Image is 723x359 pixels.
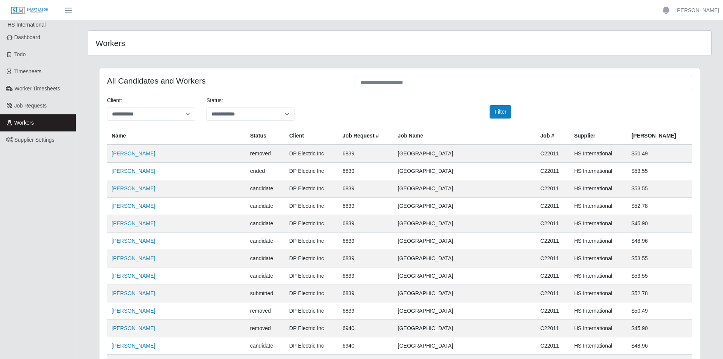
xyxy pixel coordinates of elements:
[338,163,394,180] td: 6839
[246,320,285,337] td: removed
[570,180,627,198] td: HS International
[14,34,41,40] span: Dashboard
[14,68,42,74] span: Timesheets
[246,180,285,198] td: candidate
[338,285,394,302] td: 6839
[627,302,692,320] td: $50.49
[676,6,719,14] a: [PERSON_NAME]
[627,180,692,198] td: $53.55
[338,267,394,285] td: 6839
[536,215,570,232] td: C22011
[627,320,692,337] td: $45.90
[570,232,627,250] td: HS International
[14,103,47,109] span: Job Requests
[393,145,536,163] td: [GEOGRAPHIC_DATA]
[112,325,155,331] a: [PERSON_NAME]
[14,137,55,143] span: Supplier Settings
[285,198,338,215] td: DP Electric Inc
[285,232,338,250] td: DP Electric Inc
[107,96,122,104] label: Client:
[112,185,155,191] a: [PERSON_NAME]
[107,127,246,145] th: Name
[393,320,536,337] td: [GEOGRAPHIC_DATA]
[285,250,338,267] td: DP Electric Inc
[112,308,155,314] a: [PERSON_NAME]
[536,232,570,250] td: C22011
[246,285,285,302] td: submitted
[338,320,394,337] td: 6940
[107,76,344,85] h4: All Candidates and Workers
[338,180,394,198] td: 6839
[285,180,338,198] td: DP Electric Inc
[536,163,570,180] td: C22011
[393,180,536,198] td: [GEOGRAPHIC_DATA]
[627,198,692,215] td: $52.78
[246,198,285,215] td: candidate
[338,250,394,267] td: 6839
[570,267,627,285] td: HS International
[627,232,692,250] td: $48.96
[536,302,570,320] td: C22011
[627,145,692,163] td: $50.49
[536,285,570,302] td: C22011
[338,302,394,320] td: 6839
[14,120,34,126] span: Workers
[285,320,338,337] td: DP Electric Inc
[112,220,155,226] a: [PERSON_NAME]
[570,163,627,180] td: HS International
[338,337,394,355] td: 6940
[285,127,338,145] th: Client
[570,198,627,215] td: HS International
[14,51,26,57] span: Todo
[536,320,570,337] td: C22011
[338,198,394,215] td: 6839
[246,267,285,285] td: candidate
[627,215,692,232] td: $45.90
[96,38,342,48] h4: Workers
[570,250,627,267] td: HS International
[570,285,627,302] td: HS International
[285,215,338,232] td: DP Electric Inc
[627,267,692,285] td: $53.55
[570,215,627,232] td: HS International
[627,250,692,267] td: $53.55
[338,127,394,145] th: Job Request #
[285,302,338,320] td: DP Electric Inc
[393,267,536,285] td: [GEOGRAPHIC_DATA]
[393,232,536,250] td: [GEOGRAPHIC_DATA]
[338,215,394,232] td: 6839
[536,145,570,163] td: C22011
[285,285,338,302] td: DP Electric Inc
[246,337,285,355] td: candidate
[393,198,536,215] td: [GEOGRAPHIC_DATA]
[570,302,627,320] td: HS International
[627,127,692,145] th: [PERSON_NAME]
[536,127,570,145] th: Job #
[570,127,627,145] th: Supplier
[393,215,536,232] td: [GEOGRAPHIC_DATA]
[112,203,155,209] a: [PERSON_NAME]
[393,163,536,180] td: [GEOGRAPHIC_DATA]
[246,163,285,180] td: ended
[570,337,627,355] td: HS International
[112,150,155,157] a: [PERSON_NAME]
[627,163,692,180] td: $53.55
[536,180,570,198] td: C22011
[536,198,570,215] td: C22011
[8,22,46,28] span: HS International
[536,337,570,355] td: C22011
[112,238,155,244] a: [PERSON_NAME]
[246,145,285,163] td: removed
[112,255,155,261] a: [PERSON_NAME]
[112,168,155,174] a: [PERSON_NAME]
[393,127,536,145] th: Job Name
[393,285,536,302] td: [GEOGRAPHIC_DATA]
[536,250,570,267] td: C22011
[393,302,536,320] td: [GEOGRAPHIC_DATA]
[338,232,394,250] td: 6839
[338,145,394,163] td: 6839
[627,285,692,302] td: $52.78
[627,337,692,355] td: $48.96
[14,85,60,92] span: Worker Timesheets
[246,232,285,250] td: candidate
